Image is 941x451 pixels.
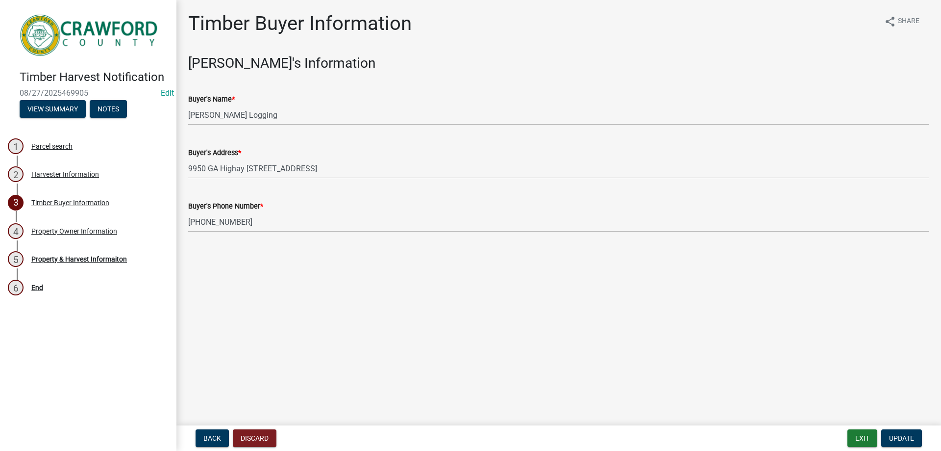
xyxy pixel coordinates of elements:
button: Update [881,429,922,447]
span: Share [898,16,919,27]
div: Property & Harvest Informaiton [31,256,127,263]
span: 08/27/2025469905 [20,88,157,98]
span: Update [889,434,914,442]
button: Back [196,429,229,447]
h4: Timber Harvest Notification [20,70,169,84]
div: 6 [8,280,24,295]
img: Crawford County, Georgia [20,10,161,60]
button: Exit [847,429,877,447]
div: Parcel search [31,143,73,150]
button: View Summary [20,100,86,118]
a: Edit [161,88,174,98]
h3: [PERSON_NAME]'s Information [188,55,929,72]
wm-modal-confirm: Edit Application Number [161,88,174,98]
div: Harvester Information [31,171,99,178]
div: 3 [8,195,24,211]
label: Buyer's Phone Number [188,203,263,210]
div: End [31,284,43,291]
h1: Timber Buyer Information [188,12,412,35]
div: Timber Buyer Information [31,199,109,206]
wm-modal-confirm: Summary [20,106,86,113]
label: Buyer's Address [188,150,241,157]
button: shareShare [876,12,927,31]
wm-modal-confirm: Notes [90,106,127,113]
span: Back [203,434,221,442]
label: Buyer's Name [188,96,235,103]
i: share [884,16,896,27]
button: Notes [90,100,127,118]
div: Property Owner Information [31,228,117,235]
div: 4 [8,223,24,239]
button: Discard [233,429,276,447]
div: 1 [8,138,24,154]
div: 5 [8,251,24,267]
div: 2 [8,166,24,182]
